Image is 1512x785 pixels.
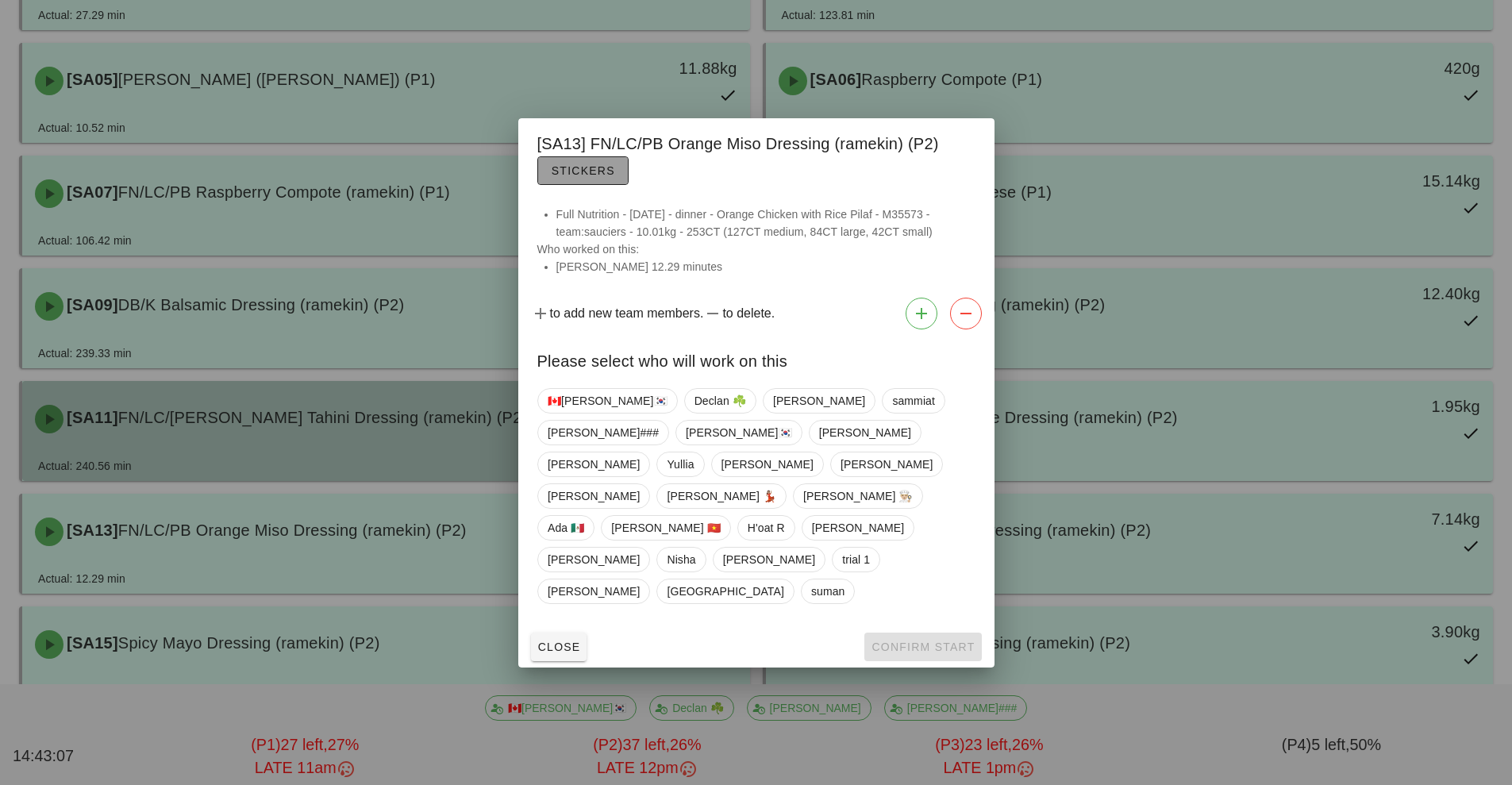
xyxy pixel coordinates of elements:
button: Stickers [537,156,629,185]
span: Close [537,641,581,653]
li: [PERSON_NAME] 12.29 minutes [556,258,975,275]
li: Full Nutrition - [DATE] - dinner - Orange Chicken with Rice Pilaf - M35573 - team:sauciers - 10.0... [556,206,975,241]
div: to add new team members. to delete. [518,291,995,336]
span: Ada 🇲🇽 [548,516,584,540]
span: [PERSON_NAME]### [548,421,659,444]
span: [PERSON_NAME] [811,516,903,540]
div: Please select who will work on this [518,336,995,382]
div: [SA13] FN/LC/PB Orange Miso Dressing (ramekin) (P2) [518,118,995,193]
span: H'oat R [747,516,784,540]
span: [PERSON_NAME] [548,452,640,476]
span: [PERSON_NAME] [818,421,910,444]
span: [PERSON_NAME] 👨🏼‍🍳 [802,484,912,508]
span: 🇨🇦[PERSON_NAME]🇰🇷 [548,389,668,413]
span: Nisha [667,548,695,571]
span: [PERSON_NAME] [721,452,813,476]
span: Stickers [551,164,615,177]
span: [PERSON_NAME] [772,389,864,413]
span: Yullia [667,452,694,476]
button: Close [531,633,587,661]
span: [PERSON_NAME] [840,452,932,476]
span: suman [810,579,844,603]
span: [PERSON_NAME] [548,484,640,508]
span: [PERSON_NAME] 💃🏽 [667,484,776,508]
span: Declan ☘️ [694,389,745,413]
span: [PERSON_NAME] [722,548,814,571]
span: sammiat [892,389,935,413]
span: [PERSON_NAME]🇰🇷 [686,421,792,444]
span: [GEOGRAPHIC_DATA] [667,579,783,603]
div: Who worked on this: [518,206,995,291]
span: [PERSON_NAME] [548,579,640,603]
span: [PERSON_NAME] [548,548,640,571]
span: [PERSON_NAME] 🇻🇳 [611,516,721,540]
span: trial 1 [842,548,870,571]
